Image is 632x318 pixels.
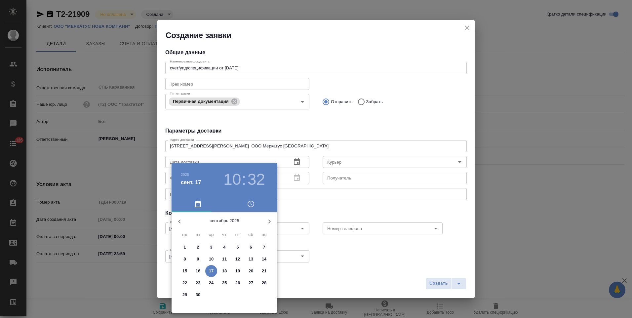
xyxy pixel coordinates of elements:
button: 23 [192,277,204,289]
button: 13 [245,253,257,265]
p: 11 [222,256,227,262]
p: 10 [209,256,214,262]
span: сб [245,231,257,238]
p: 27 [249,280,254,286]
button: 1 [179,241,191,253]
span: вс [258,231,270,238]
p: 17 [209,268,214,274]
p: 12 [235,256,240,262]
button: 18 [218,265,230,277]
button: 16 [192,265,204,277]
p: 25 [222,280,227,286]
button: 2025 [181,173,189,177]
button: 10 [223,170,241,189]
p: 15 [182,268,187,274]
button: 14 [258,253,270,265]
p: 5 [236,244,239,251]
p: 23 [196,280,201,286]
button: 30 [192,289,204,301]
p: 7 [263,244,265,251]
p: 30 [196,292,201,298]
p: 20 [249,268,254,274]
button: 11 [218,253,230,265]
button: 5 [232,241,244,253]
button: 10 [205,253,217,265]
p: сентябрь 2025 [187,218,261,224]
button: 2 [192,241,204,253]
p: 18 [222,268,227,274]
button: 24 [205,277,217,289]
p: 6 [250,244,252,251]
p: 9 [197,256,199,262]
p: 21 [262,268,267,274]
span: ср [205,231,217,238]
p: 4 [223,244,225,251]
button: 4 [218,241,230,253]
p: 22 [182,280,187,286]
p: 2 [197,244,199,251]
p: 3 [210,244,212,251]
p: 8 [183,256,186,262]
button: 26 [232,277,244,289]
p: 28 [262,280,267,286]
button: 6 [245,241,257,253]
button: 9 [192,253,204,265]
p: 24 [209,280,214,286]
button: 15 [179,265,191,277]
button: 29 [179,289,191,301]
button: 12 [232,253,244,265]
p: 29 [182,292,187,298]
button: 19 [232,265,244,277]
button: 21 [258,265,270,277]
button: 17 [205,265,217,277]
button: 3 [205,241,217,253]
span: вт [192,231,204,238]
button: 28 [258,277,270,289]
p: 16 [196,268,201,274]
span: пн [179,231,191,238]
h3: : [242,170,246,189]
p: 13 [249,256,254,262]
button: 32 [248,170,265,189]
button: 8 [179,253,191,265]
p: 14 [262,256,267,262]
p: 19 [235,268,240,274]
p: 26 [235,280,240,286]
button: 25 [218,277,230,289]
span: пт [232,231,244,238]
p: 1 [183,244,186,251]
span: чт [218,231,230,238]
button: сент. 17 [181,179,201,186]
button: 22 [179,277,191,289]
button: 27 [245,277,257,289]
button: 7 [258,241,270,253]
button: 20 [245,265,257,277]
